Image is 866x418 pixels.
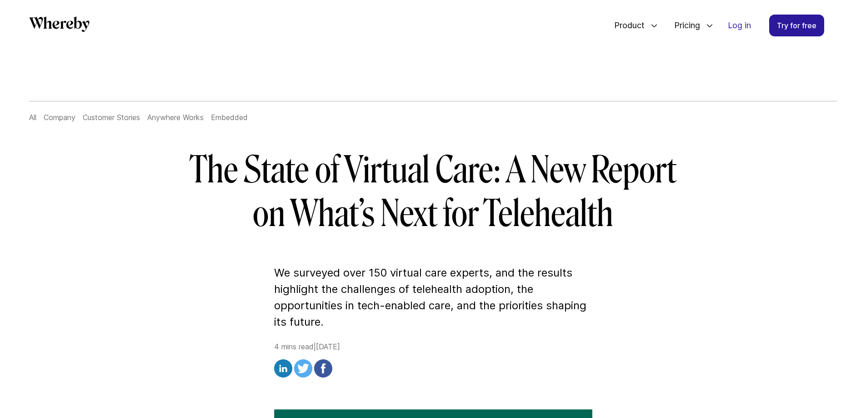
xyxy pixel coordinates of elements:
a: Try for free [769,15,824,36]
p: We surveyed over 150 virtual care experts, and the results highlight the challenges of telehealth... [274,265,592,330]
a: Embedded [211,113,248,122]
a: Company [44,113,75,122]
a: Whereby [29,16,90,35]
h1: The State of Virtual Care: A New Report on What’s Next for Telehealth [171,148,695,236]
img: facebook [314,359,332,378]
div: 4 mins read | [DATE] [274,341,592,380]
a: Anywhere Works [147,113,204,122]
svg: Whereby [29,16,90,32]
span: Pricing [665,10,702,40]
img: twitter [294,359,312,378]
a: Log in [721,15,758,36]
a: Customer Stories [83,113,140,122]
img: linkedin [274,359,292,378]
a: All [29,113,36,122]
span: Product [605,10,647,40]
